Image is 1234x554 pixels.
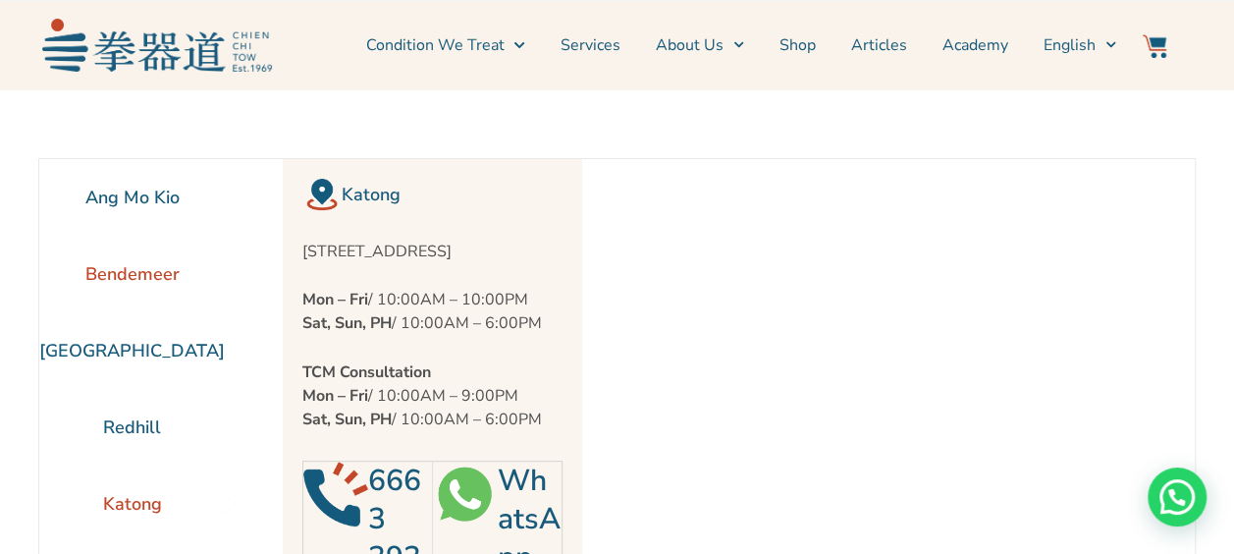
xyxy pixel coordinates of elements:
[1044,21,1116,70] a: English
[282,21,1116,70] nav: Menu
[302,288,563,335] p: / 10:00AM – 10:00PM / 10:00AM – 6:00PM
[656,21,744,70] a: About Us
[302,240,563,263] p: [STREET_ADDRESS]
[302,289,368,310] strong: Mon – Fri
[302,361,431,407] strong: TCM Consultation Mon – Fri
[342,181,563,208] h2: Katong
[302,312,392,334] strong: Sat, Sun, PH
[1143,34,1166,58] img: Website Icon-03
[561,21,620,70] a: Services
[302,360,563,431] p: / 10:00AM – 9:00PM / 10:00AM – 6:00PM
[365,21,524,70] a: Condition We Treat
[851,21,907,70] a: Articles
[302,409,392,430] strong: Sat, Sun, PH
[1044,33,1096,57] span: English
[942,21,1008,70] a: Academy
[779,21,816,70] a: Shop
